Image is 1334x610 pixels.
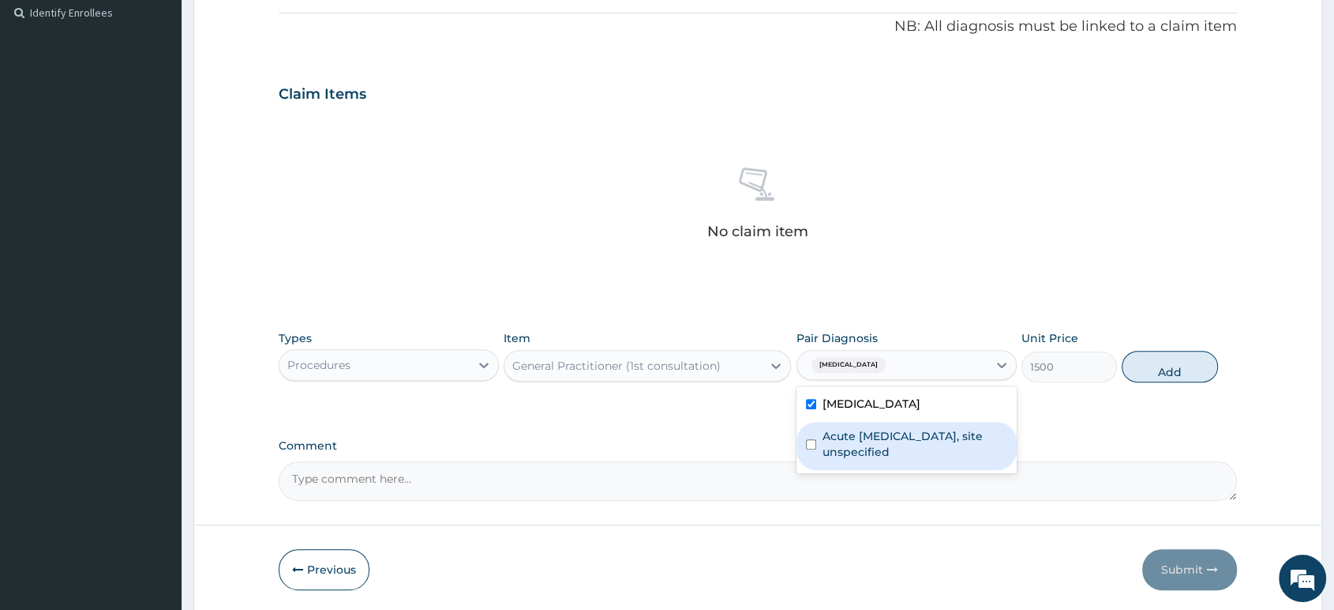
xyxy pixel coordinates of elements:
p: NB: All diagnosis must be linked to a claim item [279,17,1237,37]
label: Unit Price [1021,330,1078,346]
label: Comment [279,439,1237,453]
label: Types [279,332,312,345]
span: We're online! [92,199,218,359]
label: [MEDICAL_DATA] [823,396,920,412]
h3: Claim Items [279,86,366,104]
div: Minimize live chat window [259,8,297,46]
button: Add [1122,351,1217,382]
button: Previous [279,549,369,590]
img: d_794563401_company_1708531726252_794563401 [29,79,64,119]
div: General Practitioner (1st consultation) [512,358,721,374]
label: Acute [MEDICAL_DATA], site unspecified [823,428,1007,460]
label: Item [504,330,530,346]
div: Chat with us now [82,88,265,109]
span: [MEDICAL_DATA] [811,357,886,373]
label: Pair Diagnosis [796,330,878,346]
button: Submit [1142,549,1237,590]
div: Procedures [287,357,350,373]
textarea: Type your message and hit 'Enter' [8,431,301,487]
p: No claim item [707,224,808,239]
